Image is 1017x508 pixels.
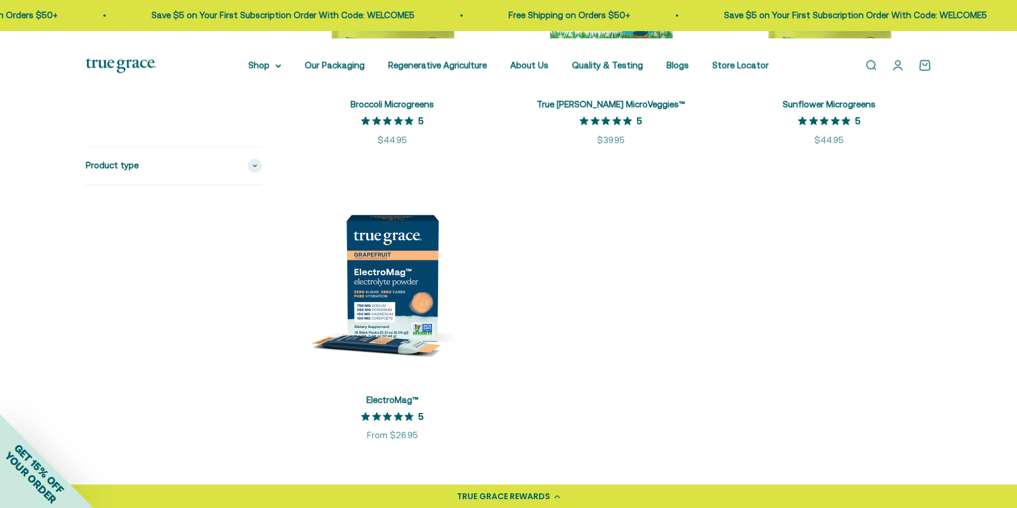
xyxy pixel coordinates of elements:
span: 5 out of 5 stars rating in total 5 reviews. [361,113,418,129]
a: Broccoli Microgreens [351,99,434,109]
p: 5 [418,410,423,422]
span: Product type [86,159,139,173]
span: GET 15% OFF [12,441,66,496]
p: 5 [418,114,423,126]
div: TRUE GRACE REWARDS [457,490,550,503]
span: 5 out of 5 stars rating in total 13 reviews. [361,408,418,424]
a: Store Locator [712,60,769,70]
sale-price: From $26.95 [367,428,418,442]
a: About Us [510,60,548,70]
p: 5 [637,114,642,126]
img: ElectroMag™ [290,175,494,380]
sale-price: $39.95 [597,133,625,147]
a: ElectroMag™ [366,395,419,405]
p: Save $5 on Your First Subscription Order With Code: WELCOME5 [239,8,502,22]
a: True [PERSON_NAME] MicroVeggies™ [537,99,685,109]
sale-price: $44.95 [378,133,407,147]
a: Blogs [666,60,689,70]
p: 5 [855,114,860,126]
a: Sunflower Microgreens [783,99,875,109]
summary: Shop [248,58,281,72]
span: 5 out of 5 stars rating in total 2 reviews. [798,113,855,129]
a: Free Shipping on Orders $50+ [23,10,145,20]
a: Quality & Testing [572,60,643,70]
span: 5 out of 5 stars rating in total 3 reviews. [580,113,637,129]
a: Free Shipping on Orders $50+ [596,10,718,20]
summary: Product type [86,147,262,185]
a: Regenerative Agriculture [388,60,487,70]
span: YOUR ORDER [2,449,59,506]
a: Our Packaging [305,60,365,70]
sale-price: $44.95 [814,133,844,147]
